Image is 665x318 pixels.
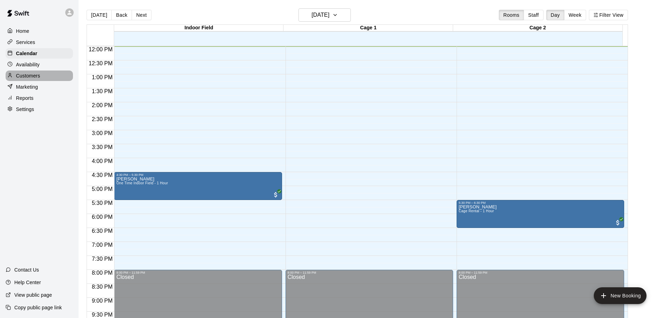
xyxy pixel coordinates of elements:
p: Services [16,39,35,46]
a: Home [6,26,73,36]
a: Settings [6,104,73,114]
div: 5:30 PM – 6:30 PM: Cage Rental - 1 Hour [457,200,624,228]
button: [DATE] [87,10,112,20]
p: Help Center [14,279,41,286]
span: 5:00 PM [90,186,114,192]
span: 6:30 PM [90,228,114,234]
p: Calendar [16,50,37,57]
button: add [594,287,646,304]
span: 9:30 PM [90,312,114,318]
span: 1:30 PM [90,88,114,94]
span: 2:30 PM [90,116,114,122]
p: Home [16,28,29,35]
span: 3:30 PM [90,144,114,150]
p: Copy public page link [14,304,62,311]
a: Customers [6,71,73,81]
button: Next [132,10,151,20]
a: Availability [6,59,73,70]
div: Cage 2 [453,25,622,31]
p: Reports [16,95,34,102]
span: 4:00 PM [90,158,114,164]
button: Day [546,10,564,20]
div: 8:00 PM – 11:59 PM [459,271,622,274]
span: 9:00 PM [90,298,114,304]
span: One Time Indoor Field - 1 Hour [116,181,168,185]
div: 8:00 PM – 11:59 PM [288,271,451,274]
span: 12:00 PM [87,46,114,52]
h6: [DATE] [312,10,330,20]
span: 3:00 PM [90,130,114,136]
span: 4:30 PM [90,172,114,178]
div: 8:00 PM – 11:59 PM [116,271,280,274]
div: 4:30 PM – 5:30 PM: One Time Indoor Field - 1 Hour [114,172,282,200]
a: Marketing [6,82,73,92]
p: Customers [16,72,40,79]
a: Reports [6,93,73,103]
span: All customers have paid [614,219,621,226]
p: Settings [16,106,34,113]
span: 6:00 PM [90,214,114,220]
button: Filter View [589,10,628,20]
div: Indoor Field [114,25,283,31]
p: Contact Us [14,266,39,273]
span: 2:00 PM [90,102,114,108]
span: 7:30 PM [90,256,114,262]
div: Cage 1 [283,25,453,31]
span: 8:30 PM [90,284,114,290]
span: 12:30 PM [87,60,114,66]
span: 8:00 PM [90,270,114,276]
span: 5:30 PM [90,200,114,206]
button: Staff [524,10,544,20]
button: Back [111,10,132,20]
a: Calendar [6,48,73,59]
p: View public page [14,291,52,298]
button: Rooms [499,10,524,20]
div: 4:30 PM – 5:30 PM [116,173,280,177]
button: [DATE] [298,8,351,22]
span: Cage Rental - 1 Hour [459,209,494,213]
div: 5:30 PM – 6:30 PM [459,201,622,205]
span: All customers have paid [272,191,279,198]
button: Week [564,10,586,20]
span: 1:00 PM [90,74,114,80]
span: 7:00 PM [90,242,114,248]
a: Services [6,37,73,47]
p: Availability [16,61,40,68]
p: Marketing [16,83,38,90]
